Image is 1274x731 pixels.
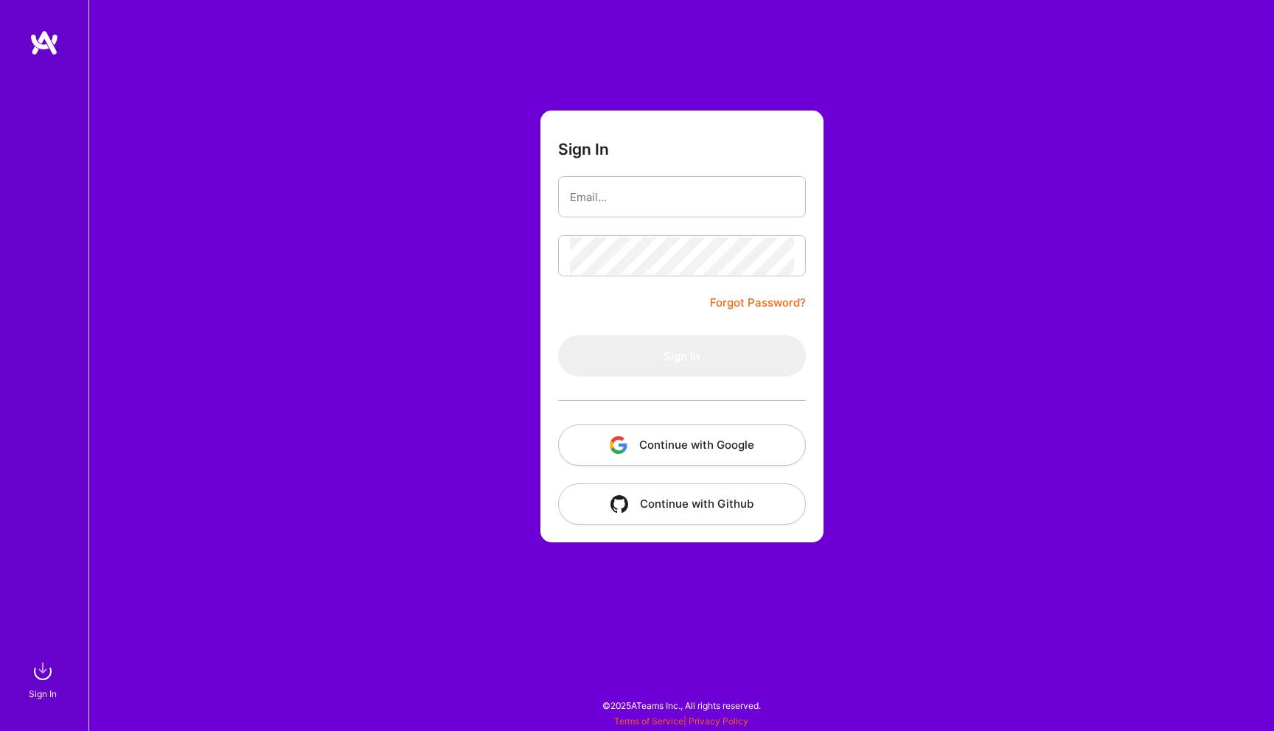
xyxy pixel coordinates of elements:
[558,483,806,525] button: Continue with Github
[558,335,806,377] button: Sign In
[29,29,59,56] img: logo
[29,686,57,702] div: Sign In
[28,657,58,686] img: sign in
[88,687,1274,724] div: © 2025 ATeams Inc., All rights reserved.
[614,716,748,727] span: |
[558,140,609,158] h3: Sign In
[570,178,794,216] input: Email...
[31,657,58,702] a: sign inSign In
[689,716,748,727] a: Privacy Policy
[614,716,683,727] a: Terms of Service
[610,436,627,454] img: icon
[710,294,806,312] a: Forgot Password?
[610,495,628,513] img: icon
[558,424,806,466] button: Continue with Google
